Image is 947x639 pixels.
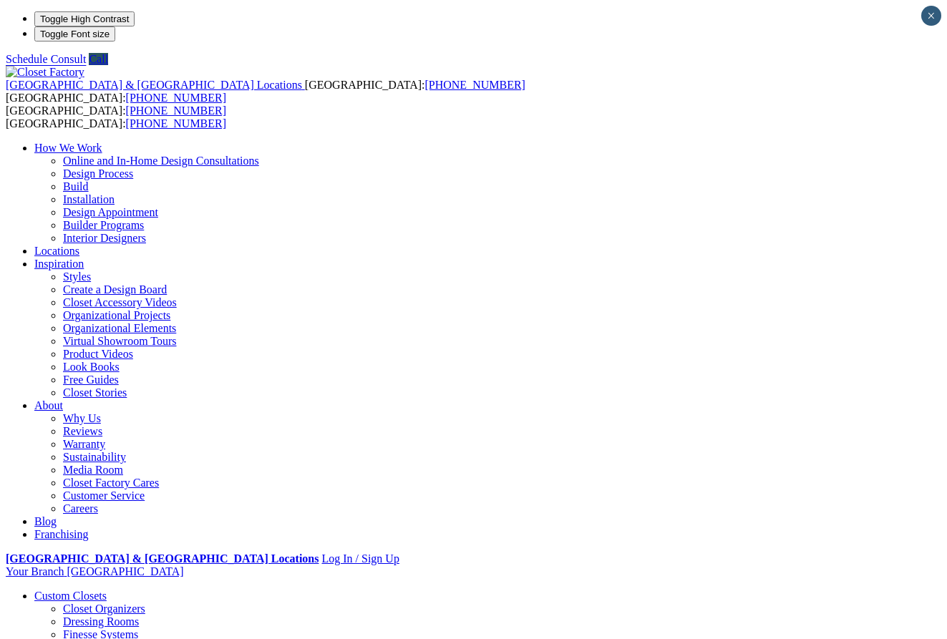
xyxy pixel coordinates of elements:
a: Virtual Showroom Tours [63,335,177,347]
span: [GEOGRAPHIC_DATA] & [GEOGRAPHIC_DATA] Locations [6,79,302,91]
a: [PHONE_NUMBER] [126,104,226,117]
a: Careers [63,502,98,514]
span: Toggle Font size [40,29,110,39]
a: [PHONE_NUMBER] [424,79,525,91]
img: Closet Factory [6,66,84,79]
a: Closet Accessory Videos [63,296,177,308]
button: Close [921,6,941,26]
a: Reviews [63,425,102,437]
a: [PHONE_NUMBER] [126,92,226,104]
a: Customer Service [63,489,145,502]
span: [GEOGRAPHIC_DATA]: [GEOGRAPHIC_DATA]: [6,79,525,104]
a: Interior Designers [63,232,146,244]
a: [GEOGRAPHIC_DATA] & [GEOGRAPHIC_DATA] Locations [6,552,319,565]
a: Blog [34,515,57,527]
a: [GEOGRAPHIC_DATA] & [GEOGRAPHIC_DATA] Locations [6,79,305,91]
a: Franchising [34,528,89,540]
a: Installation [63,193,115,205]
a: Sustainability [63,451,126,463]
a: Schedule Consult [6,53,86,65]
a: Media Room [63,464,123,476]
a: Call [89,53,108,65]
span: Toggle High Contrast [40,14,129,24]
a: Custom Closets [34,590,107,602]
a: Look Books [63,361,120,373]
a: Closet Organizers [63,603,145,615]
a: Warranty [63,438,105,450]
span: Your Branch [6,565,64,577]
a: Organizational Projects [63,309,170,321]
a: Dressing Rooms [63,615,139,628]
a: Product Videos [63,348,133,360]
a: Design Process [63,167,133,180]
a: Design Appointment [63,206,158,218]
a: About [34,399,63,411]
a: Build [63,180,89,192]
a: Free Guides [63,374,119,386]
a: Closet Factory Cares [63,477,159,489]
a: Closet Stories [63,386,127,399]
a: [PHONE_NUMBER] [126,117,226,130]
a: Inspiration [34,258,84,270]
a: Styles [63,270,91,283]
a: Locations [34,245,79,257]
button: Toggle High Contrast [34,11,135,26]
a: Log In / Sign Up [321,552,399,565]
a: Create a Design Board [63,283,167,296]
button: Toggle Font size [34,26,115,42]
a: Builder Programs [63,219,144,231]
a: Why Us [63,412,101,424]
span: [GEOGRAPHIC_DATA] [67,565,183,577]
a: Your Branch [GEOGRAPHIC_DATA] [6,565,184,577]
span: [GEOGRAPHIC_DATA]: [GEOGRAPHIC_DATA]: [6,104,226,130]
a: Organizational Elements [63,322,176,334]
a: Online and In-Home Design Consultations [63,155,259,167]
a: How We Work [34,142,102,154]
